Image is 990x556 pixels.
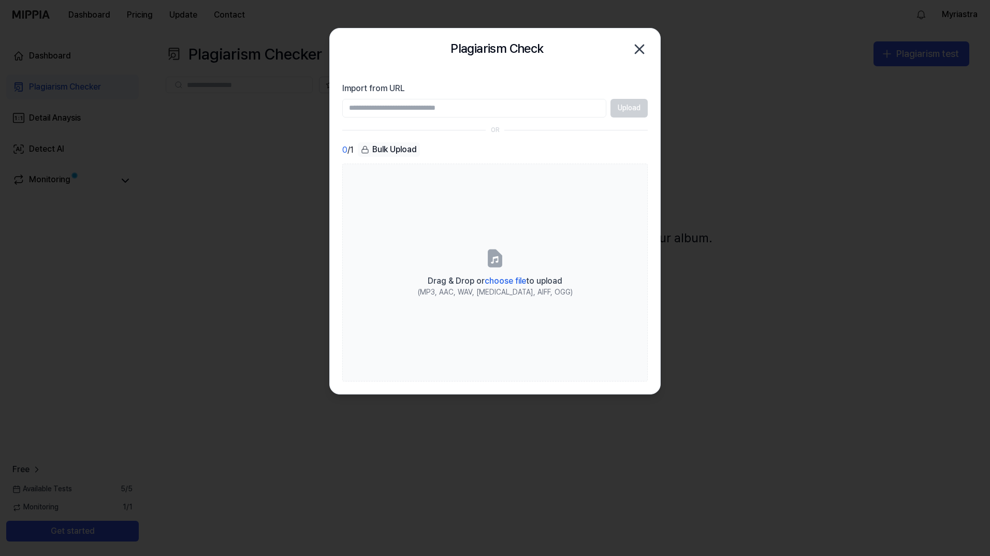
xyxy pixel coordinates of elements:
div: OR [491,126,500,135]
span: 0 [342,144,347,156]
h2: Plagiarism Check [450,39,543,58]
div: / 1 [342,142,354,157]
span: choose file [485,276,526,286]
button: Bulk Upload [358,142,420,157]
label: Import from URL [342,82,648,95]
span: Drag & Drop or to upload [428,276,562,286]
div: (MP3, AAC, WAV, [MEDICAL_DATA], AIFF, OGG) [418,287,573,298]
